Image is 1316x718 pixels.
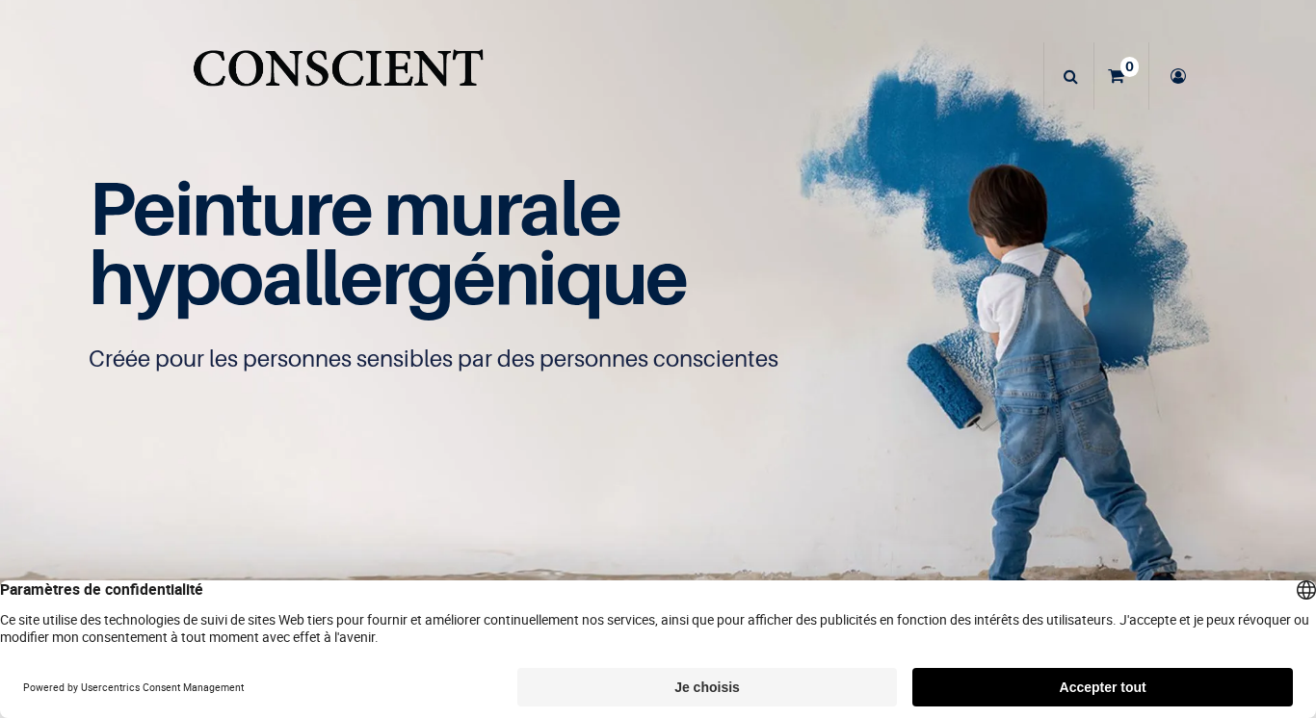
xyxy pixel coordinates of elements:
img: Conscient [189,38,487,115]
p: Créée pour les personnes sensibles par des personnes conscientes [89,344,1226,374]
a: 0 [1094,42,1148,110]
sup: 0 [1120,57,1139,76]
span: Peinture murale [89,163,619,252]
span: hypoallergénique [89,232,687,321]
a: Logo of Conscient [189,38,487,115]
